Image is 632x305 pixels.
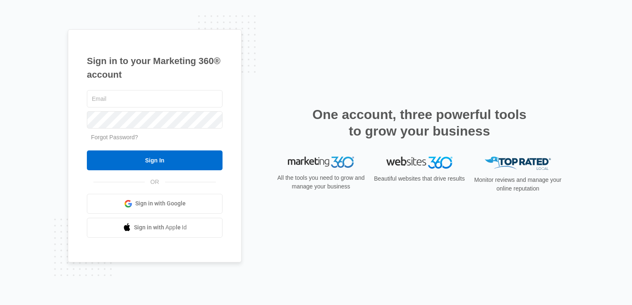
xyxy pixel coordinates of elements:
[288,157,354,168] img: Marketing 360
[87,150,223,170] input: Sign In
[135,199,186,208] span: Sign in with Google
[485,157,551,170] img: Top Rated Local
[310,106,529,139] h2: One account, three powerful tools to grow your business
[275,174,367,191] p: All the tools you need to grow and manage your business
[134,223,187,232] span: Sign in with Apple Id
[87,54,223,81] h1: Sign in to your Marketing 360® account
[91,134,138,141] a: Forgot Password?
[87,194,223,214] a: Sign in with Google
[386,157,452,169] img: Websites 360
[145,178,165,186] span: OR
[373,174,466,183] p: Beautiful websites that drive results
[87,218,223,238] a: Sign in with Apple Id
[472,176,564,193] p: Monitor reviews and manage your online reputation
[87,90,223,107] input: Email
